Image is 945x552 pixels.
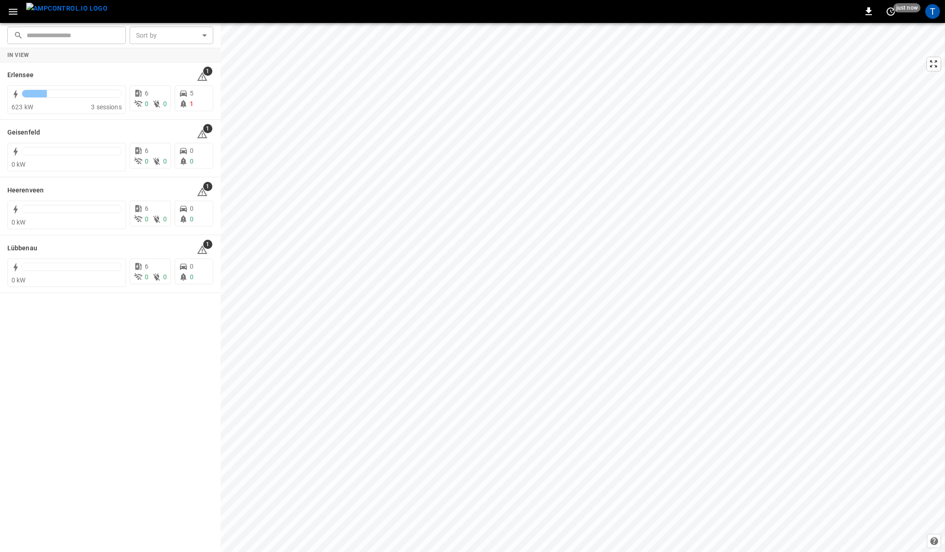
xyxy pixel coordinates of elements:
[91,103,122,111] span: 3 sessions
[11,276,26,284] span: 0 kW
[163,100,167,107] span: 0
[145,158,148,165] span: 0
[145,90,148,97] span: 6
[11,103,33,111] span: 623 kW
[7,70,34,80] h6: Erlensee
[7,243,37,253] h6: Lübbenau
[163,158,167,165] span: 0
[7,128,40,138] h6: Geisenfeld
[190,205,194,212] span: 0
[26,3,108,14] img: ampcontrol.io logo
[190,273,194,281] span: 0
[190,100,194,107] span: 1
[145,263,148,270] span: 6
[145,215,148,223] span: 0
[221,23,945,552] canvas: Map
[203,182,212,191] span: 1
[11,219,26,226] span: 0 kW
[145,147,148,154] span: 6
[203,124,212,133] span: 1
[190,147,194,154] span: 0
[145,273,148,281] span: 0
[7,52,29,58] strong: In View
[925,4,940,19] div: profile-icon
[894,3,921,12] span: just now
[203,240,212,249] span: 1
[163,215,167,223] span: 0
[190,263,194,270] span: 0
[190,215,194,223] span: 0
[145,205,148,212] span: 6
[190,158,194,165] span: 0
[145,100,148,107] span: 0
[7,186,44,196] h6: Heerenveen
[883,4,898,19] button: set refresh interval
[163,273,167,281] span: 0
[190,90,194,97] span: 5
[11,161,26,168] span: 0 kW
[203,67,212,76] span: 1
